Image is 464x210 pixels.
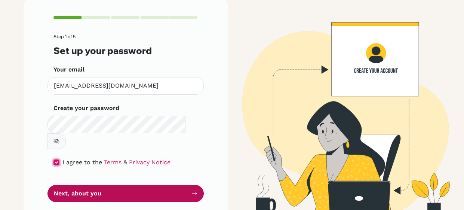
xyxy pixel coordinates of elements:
span: I agree to the [62,159,102,166]
span: & [123,159,127,166]
label: Your email [53,65,84,74]
a: Privacy Notice [129,159,170,166]
button: Next, about you [47,185,204,203]
input: Insert your email* [47,77,204,95]
span: Step 1 of 5 [53,34,76,39]
h3: Set up your password [53,45,198,56]
label: Create your password [53,104,119,113]
a: Terms [104,159,122,166]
